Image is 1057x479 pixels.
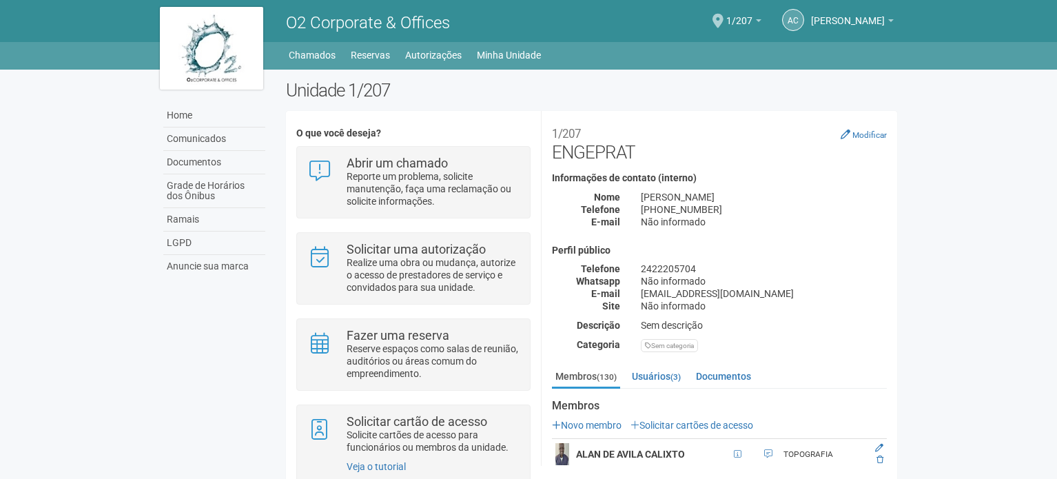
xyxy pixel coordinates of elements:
[591,216,620,227] strong: E-mail
[576,449,685,460] strong: ALAN DE AVILA CALIXTO
[555,443,569,465] img: user.png
[307,243,519,294] a: Solicitar uma autorização Realize uma obra ou mudança, autorize o acesso de prestadores de serviç...
[594,192,620,203] strong: Nome
[163,174,265,208] a: Grade de Horários dos Ônibus
[160,7,263,90] img: logo.jpg
[347,461,406,472] a: Veja o tutorial
[552,400,887,412] strong: Membros
[289,45,336,65] a: Chamados
[591,288,620,299] strong: E-mail
[630,203,897,216] div: [PHONE_NUMBER]
[630,319,897,332] div: Sem descrição
[552,127,581,141] small: 1/207
[552,420,622,431] a: Novo membro
[581,263,620,274] strong: Telefone
[286,80,897,101] h2: Unidade 1/207
[630,300,897,312] div: Não informado
[552,245,887,256] h4: Perfil público
[405,45,462,65] a: Autorizações
[477,45,541,65] a: Minha Unidade
[630,420,753,431] a: Solicitar cartões de acesso
[163,104,265,128] a: Home
[875,443,883,453] a: Editar membro
[581,204,620,215] strong: Telefone
[841,129,887,140] a: Modificar
[286,13,450,32] span: O2 Corporate & Offices
[628,366,684,387] a: Usuários(3)
[811,2,885,26] span: Andréa Cunha
[351,45,390,65] a: Reservas
[641,339,698,352] div: Sem categoria
[783,449,868,460] div: TOPOGRAFIA
[347,156,448,170] strong: Abrir um chamado
[552,173,887,183] h4: Informações de contato (interno)
[630,191,897,203] div: [PERSON_NAME]
[630,263,897,275] div: 2422205704
[630,287,897,300] div: [EMAIL_ADDRESS][DOMAIN_NAME]
[307,329,519,380] a: Fazer uma reserva Reserve espaços como salas de reunião, auditórios ou áreas comum do empreendime...
[347,429,520,453] p: Solicite cartões de acesso para funcionários ou membros da unidade.
[552,366,620,389] a: Membros(130)
[307,416,519,453] a: Solicitar cartão de acesso Solicite cartões de acesso para funcionários ou membros da unidade.
[163,151,265,174] a: Documentos
[347,328,449,343] strong: Fazer uma reserva
[163,128,265,151] a: Comunicados
[307,157,519,207] a: Abrir um chamado Reporte um problema, solicite manutenção, faça uma reclamação ou solicite inform...
[726,2,752,26] span: 1/207
[602,300,620,312] strong: Site
[577,339,620,350] strong: Categoria
[597,372,617,382] small: (130)
[692,366,755,387] a: Documentos
[577,320,620,331] strong: Descrição
[811,17,894,28] a: [PERSON_NAME]
[552,121,887,163] h2: ENGEPRAT
[163,255,265,278] a: Anuncie sua marca
[726,17,761,28] a: 1/207
[347,414,487,429] strong: Solicitar cartão de acesso
[852,130,887,140] small: Modificar
[347,242,486,256] strong: Solicitar uma autorização
[347,256,520,294] p: Realize uma obra ou mudança, autorize o acesso de prestadores de serviço e convidados para sua un...
[163,208,265,232] a: Ramais
[782,9,804,31] a: AC
[347,343,520,380] p: Reserve espaços como salas de reunião, auditórios ou áreas comum do empreendimento.
[347,170,520,207] p: Reporte um problema, solicite manutenção, faça uma reclamação ou solicite informações.
[576,276,620,287] strong: Whatsapp
[670,372,681,382] small: (3)
[630,275,897,287] div: Não informado
[296,128,530,139] h4: O que você deseja?
[876,455,883,465] a: Excluir membro
[163,232,265,255] a: LGPD
[630,216,897,228] div: Não informado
